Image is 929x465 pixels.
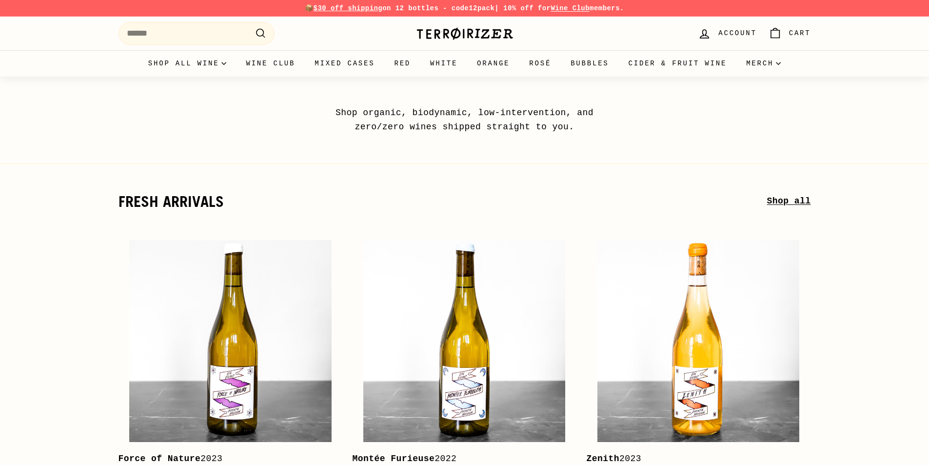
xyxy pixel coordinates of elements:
a: Cider & Fruit Wine [619,50,737,77]
b: Zenith [586,454,619,464]
a: Account [692,19,762,48]
span: Account [718,28,756,39]
p: Shop organic, biodynamic, low-intervention, and zero/zero wines shipped straight to you. [314,106,616,134]
a: Rosé [519,50,561,77]
a: Red [384,50,420,77]
div: Primary [99,50,830,77]
a: Mixed Cases [305,50,384,77]
span: Cart [789,28,811,39]
a: Bubbles [561,50,618,77]
span: $30 off shipping [314,4,383,12]
summary: Shop all wine [138,50,237,77]
a: Wine Club [551,4,590,12]
a: Orange [467,50,519,77]
a: Shop all [767,194,810,208]
b: Montée Furieuse [352,454,435,464]
a: White [420,50,467,77]
strong: 12pack [469,4,494,12]
b: Force of Nature [119,454,201,464]
summary: Merch [736,50,791,77]
p: 📦 on 12 bottles - code | 10% off for members. [119,3,811,14]
a: Wine Club [236,50,305,77]
h2: fresh arrivals [119,193,767,210]
a: Cart [763,19,817,48]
